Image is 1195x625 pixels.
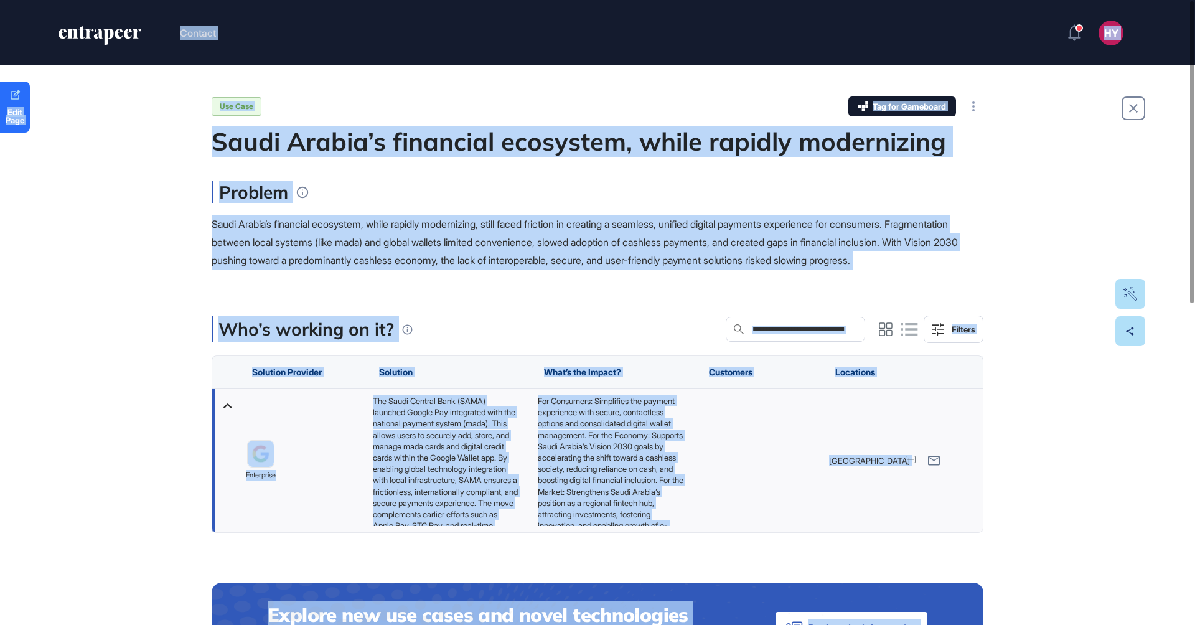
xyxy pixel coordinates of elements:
a: image [247,441,274,468]
h3: Problem [212,181,288,203]
button: Contact [180,25,216,41]
span: enterprise [246,471,276,482]
span: What’s the Impact? [544,367,621,377]
span: [GEOGRAPHIC_DATA] [829,455,910,466]
div: The Saudi Central Bank (SAMA) launched Google Pay integrated with the national payment system (ma... [373,395,525,526]
span: Tag for Gameboard [873,103,946,111]
button: Filters [924,316,983,343]
a: entrapeer-logo [57,26,143,50]
p: Saudi Arabia’s financial ecosystem, while rapidly modernizing, still faced friction in creating a... [212,215,983,269]
button: HY [1099,21,1123,45]
span: Solution Provider [252,367,322,377]
div: Saudi Arabia’s financial ecosystem, while rapidly modernizing [212,126,983,156]
p: For Consumers: Simplifies the payment experience with secure, contactless options and consolidate... [538,395,684,565]
div: Filters [952,324,975,334]
span: Solution [379,367,413,377]
div: Use Case [212,97,261,116]
span: Locations [835,367,875,377]
p: Who’s working on it? [218,316,394,342]
span: Customers [709,367,752,377]
img: image [248,441,274,468]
